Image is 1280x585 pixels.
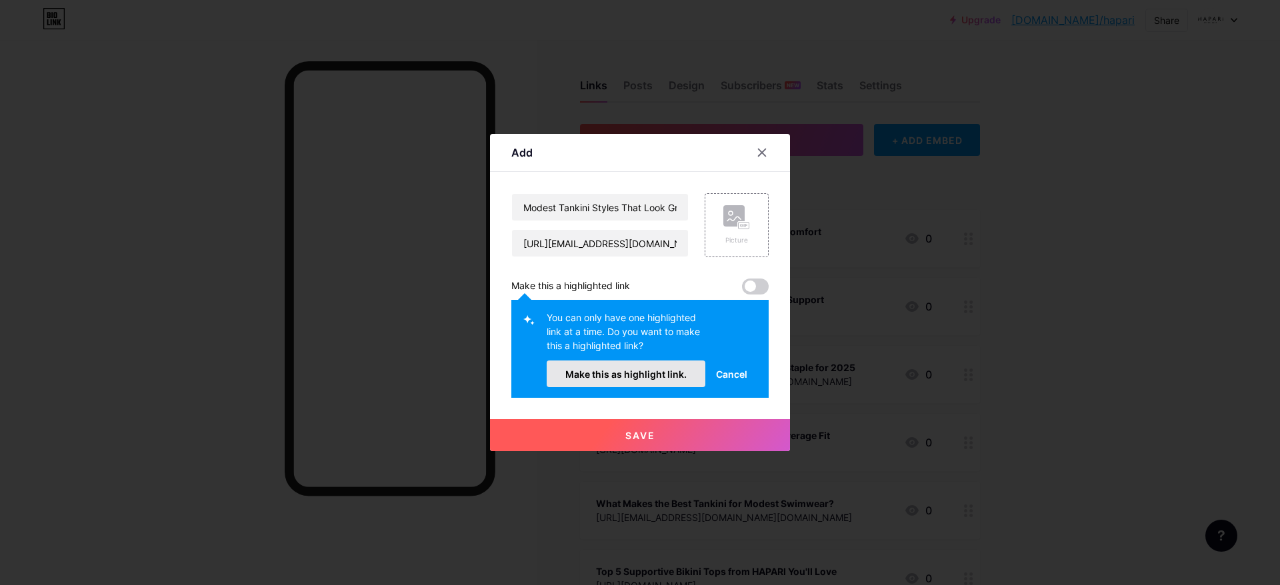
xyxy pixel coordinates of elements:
[625,430,655,441] span: Save
[716,367,747,381] span: Cancel
[512,194,688,221] input: Title
[512,230,688,257] input: URL
[547,360,705,387] button: Make this as highlight link.
[705,360,758,387] button: Cancel
[490,419,790,451] button: Save
[565,368,687,380] span: Make this as highlight link.
[511,279,630,294] div: Make this a highlighted link
[547,310,705,360] div: You can only have one highlighted link at a time. Do you want to make this a highlighted link?
[511,145,533,161] div: Add
[723,235,750,245] div: Picture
